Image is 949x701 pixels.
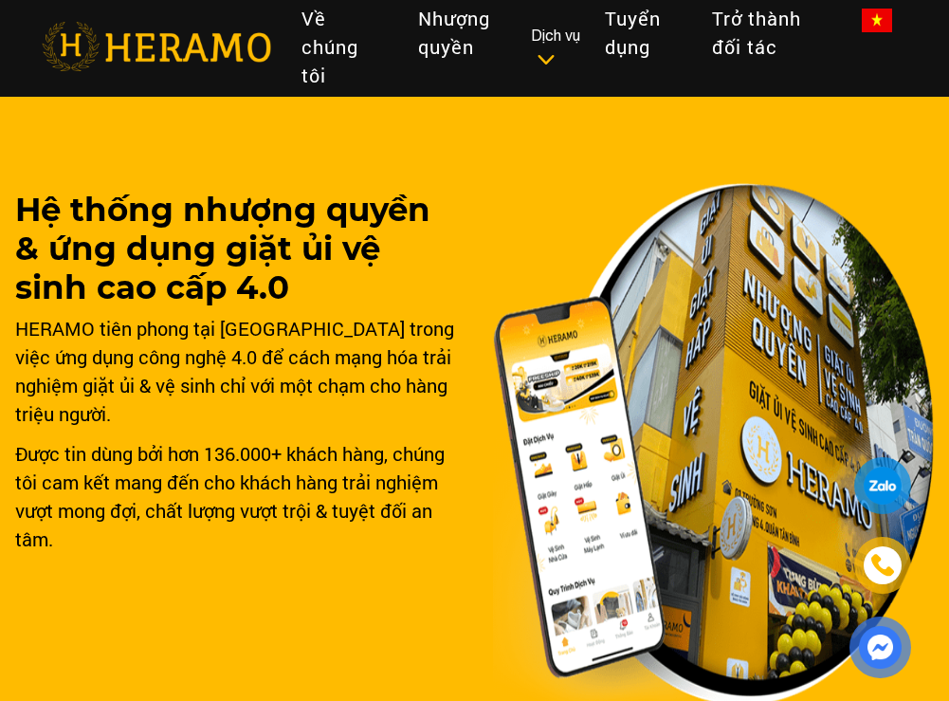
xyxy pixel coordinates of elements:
[857,540,908,591] a: phone-icon
[42,22,271,71] img: heramo-logo.png
[862,9,892,32] img: vn-flag.png
[871,554,894,577] img: phone-icon
[15,314,456,428] div: HERAMO tiên phong tại [GEOGRAPHIC_DATA] trong việc ứng dụng công nghệ 4.0 để cách mạng hóa trải n...
[531,24,589,69] div: Dịch vụ
[15,191,456,306] h1: Hệ thống nhượng quyền & ứng dụng giặt ủi vệ sinh cao cấp 4.0
[15,439,456,553] div: Được tin dùng bởi hơn 136.000+ khách hàng, chúng tôi cam kết mang đến cho khách hàng trải nghiệm ...
[536,50,556,69] img: subToggleIcon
